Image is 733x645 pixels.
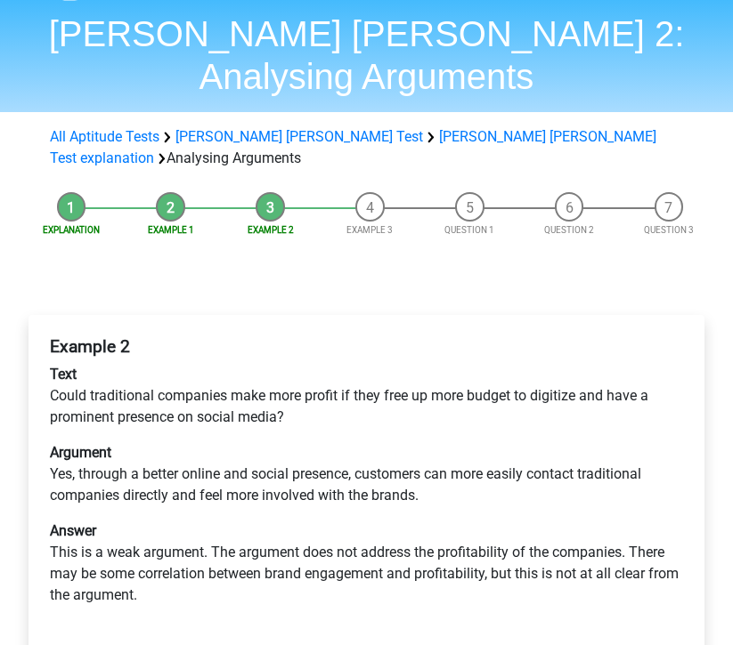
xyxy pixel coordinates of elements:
p: This is a weak argument. The argument does not address the profitability of the companies. There ... [50,520,683,606]
b: Text [50,366,77,383]
b: Example 2 [50,336,130,357]
a: Explanation [43,225,100,235]
a: Question 3 [644,225,694,235]
a: Question 2 [544,225,594,235]
b: Argument [50,444,111,461]
p: Could traditional companies make more profit if they free up more budget to digitize and have a p... [50,364,683,428]
p: Yes, through a better online and social presence, customers can more easily contact traditional c... [50,442,683,506]
a: Example 2 [248,225,294,235]
a: [PERSON_NAME] [PERSON_NAME] Test [175,128,423,145]
a: Example 1 [148,225,194,235]
a: All Aptitude Tests [50,128,159,145]
a: Question 1 [444,225,494,235]
h1: [PERSON_NAME] [PERSON_NAME] 2: Analysing Arguments [13,12,720,98]
a: Example 3 [346,225,393,235]
div: Analysing Arguments [43,126,690,169]
b: Answer [50,522,96,539]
